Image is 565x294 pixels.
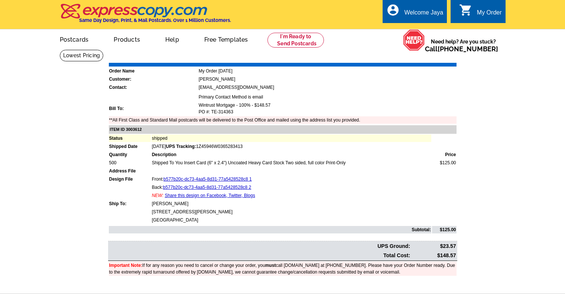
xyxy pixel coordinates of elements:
[198,67,457,75] td: My Order [DATE]
[432,151,456,158] td: Price
[411,242,456,251] td: $23.57
[404,9,443,20] div: Welcome Jaya
[109,116,457,124] td: **All First Class and Standard Mail postcards will be delivered to the Post Office and mailed usi...
[432,159,456,167] td: $125.00
[425,38,502,53] span: Need help? Are you stuck?
[198,75,457,83] td: [PERSON_NAME]
[198,101,457,116] td: Wintrust Mortgage - 100% - $148.57 PO #: TE-314363
[198,84,457,91] td: [EMAIL_ADDRESS][DOMAIN_NAME]
[432,226,456,233] td: $125.00
[152,151,431,158] td: Description
[109,151,151,158] td: Quantity
[459,8,502,17] a: shopping_cart My Order
[152,159,431,167] td: Shipped To You Insert Card (6" x 2.4") Uncoated Heavy Card Stock Two sided, full color Print-Only
[109,125,457,134] td: ITEM ID 3003612
[48,30,101,48] a: Postcards
[152,143,431,150] td: [DATE]
[152,208,431,216] td: [STREET_ADDRESS][PERSON_NAME]
[109,200,151,207] td: Ship To:
[109,75,198,83] td: Customer:
[109,175,151,183] td: Design File
[438,45,498,53] a: [PHONE_NUMBER]
[459,3,473,17] i: shopping_cart
[109,101,198,116] td: Bill To:
[109,135,151,142] td: Status
[109,143,151,150] td: Shipped Date
[477,9,502,20] div: My Order
[425,45,498,53] span: Call
[109,242,411,251] td: UPS Ground:
[109,226,432,233] td: Subtotal:
[152,193,163,198] span: NEW:
[163,185,251,190] a: b577b20c-dc73-4aa5-8d31-77a5428528c8 2
[152,175,431,183] td: Front:
[166,144,243,149] span: 1Z45946W0365283413
[109,167,151,175] td: Address File
[403,29,425,51] img: help
[109,262,457,276] td: If for any reason you need to cancel or change your order, you call [DOMAIN_NAME] at [PHONE_NUMBE...
[411,251,456,260] td: $148.57
[198,93,457,101] td: Primary Contact Method is email
[152,135,431,142] td: shipped
[109,67,198,75] td: Order Name
[109,159,151,167] td: 500
[102,30,152,48] a: Products
[152,200,431,207] td: [PERSON_NAME]
[109,251,411,260] td: Total Cost:
[109,84,198,91] td: Contact:
[265,263,276,268] b: must
[163,177,252,182] a: b577b20c-dc73-4aa5-8d31-77a5428528c8 1
[166,144,196,149] strong: UPS Tracking:
[386,3,400,17] i: account_circle
[60,9,231,23] a: Same Day Design, Print, & Mail Postcards. Over 1 Million Customers.
[153,30,191,48] a: Help
[79,17,231,23] h4: Same Day Design, Print, & Mail Postcards. Over 1 Million Customers.
[109,263,142,268] font: Important Note:
[165,193,255,198] a: Share this design on Facebook, Twitter, Blogs
[152,216,431,224] td: [GEOGRAPHIC_DATA]
[152,184,431,191] td: Back:
[192,30,260,48] a: Free Templates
